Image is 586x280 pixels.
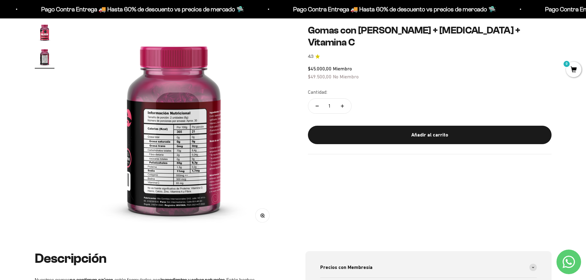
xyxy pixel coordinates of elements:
img: Gomas con Colageno + Biotina + Vitamina C [35,47,54,67]
span: No Miembro [333,74,359,79]
button: Ir al artículo 1 [35,22,54,44]
span: $45.000,00 [308,66,332,71]
button: Añadir al carrito [308,126,552,144]
summary: Precios con Membresía [320,257,537,278]
span: Precios con Membresía [320,263,373,271]
p: Pago Contra Entrega 🚚 Hasta 60% de descuento vs precios de mercado 🛸 [293,4,496,14]
h1: Gomas con [PERSON_NAME] + [MEDICAL_DATA] + Vitamina C [308,25,552,48]
img: Gomas con Colageno + Biotina + Vitamina C [35,22,54,42]
button: Aumentar cantidad [333,99,351,113]
span: 4.3 [308,53,313,60]
p: Pago Contra Entrega 🚚 Hasta 60% de descuento vs precios de mercado 🛸 [41,4,244,14]
a: 0 [566,67,581,73]
a: 4.34.3 de 5.0 estrellas [308,53,552,60]
button: Ir al artículo 2 [35,47,54,69]
button: Reducir cantidad [308,99,326,113]
span: $49.500,00 [308,74,332,79]
h2: Descripción [35,251,281,266]
mark: 0 [563,60,570,68]
span: Miembro [333,66,352,71]
img: Gomas con Colageno + Biotina + Vitamina C [69,22,278,231]
label: Cantidad: [308,88,327,96]
div: Añadir al carrito [320,131,539,139]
